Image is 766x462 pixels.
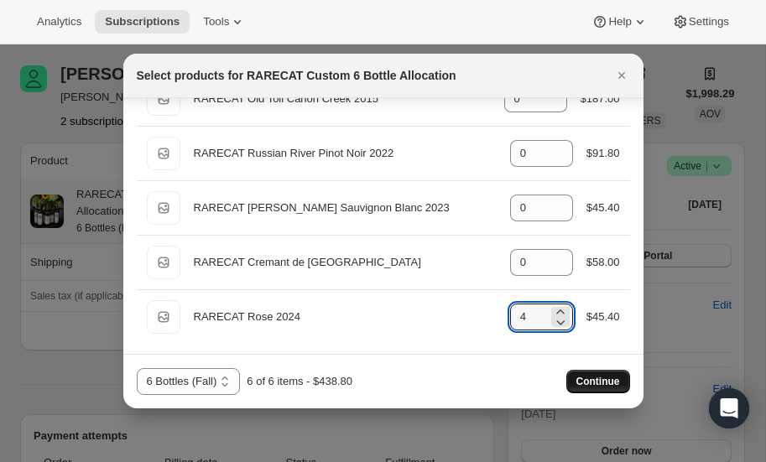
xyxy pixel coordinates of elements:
span: Analytics [37,15,81,29]
span: Tools [203,15,229,29]
button: Subscriptions [95,10,190,34]
div: $91.80 [586,145,620,162]
span: Settings [689,15,729,29]
button: Tools [193,10,256,34]
button: Close [610,64,633,87]
button: Continue [566,370,630,393]
div: RARECAT Rose 2024 [194,309,497,325]
button: Analytics [27,10,91,34]
span: Continue [576,375,620,388]
div: 6 of 6 items - $438.80 [247,373,352,390]
span: Help [608,15,631,29]
h2: Select products for RARECAT Custom 6 Bottle Allocation [137,67,456,84]
div: RARECAT Russian River Pinot Noir 2022 [194,145,497,162]
div: $45.40 [586,309,620,325]
span: Subscriptions [105,15,180,29]
div: $45.40 [586,200,620,216]
div: $187.00 [581,91,620,107]
div: RARECAT Cremant de [GEOGRAPHIC_DATA] [194,254,497,271]
div: RARECAT [PERSON_NAME] Sauvignon Blanc 2023 [194,200,497,216]
button: Help [581,10,658,34]
button: Settings [662,10,739,34]
div: RARECAT Old Toll Canon Creek 2015 [194,91,491,107]
div: $58.00 [586,254,620,271]
div: Open Intercom Messenger [709,388,749,428]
